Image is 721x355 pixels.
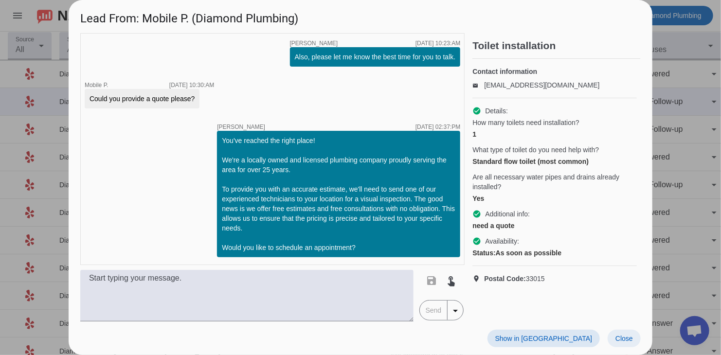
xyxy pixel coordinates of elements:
[169,82,214,88] div: [DATE] 10:30:AM
[472,118,579,127] span: How many toilets need installation?
[472,129,637,139] div: 1
[472,221,637,231] div: need a quote
[295,52,456,62] div: Also, please let me know the best time for you to talk.​
[85,82,108,89] span: Mobile P.
[487,330,600,347] button: Show in [GEOGRAPHIC_DATA]
[446,275,457,286] mat-icon: touch_app
[485,106,508,116] span: Details:
[415,40,460,46] div: [DATE] 10:23:AM
[472,157,637,166] div: Standard flow toilet (most common)
[450,305,461,317] mat-icon: arrow_drop_down
[290,40,338,46] span: [PERSON_NAME]
[217,124,265,130] span: [PERSON_NAME]
[472,194,637,203] div: Yes
[472,145,599,155] span: What type of toilet do you need help with?
[472,249,495,257] strong: Status:
[495,335,592,342] span: Show in [GEOGRAPHIC_DATA]
[472,237,481,246] mat-icon: check_circle
[472,83,484,88] mat-icon: email
[415,124,460,130] div: [DATE] 02:37:PM
[484,81,599,89] a: [EMAIL_ADDRESS][DOMAIN_NAME]
[615,335,633,342] span: Close
[472,275,484,283] mat-icon: location_on
[484,275,526,283] strong: Postal Code:
[472,172,637,192] span: Are all necessary water pipes and drains already installed?
[472,106,481,115] mat-icon: check_circle
[472,248,637,258] div: As soon as possible
[222,136,455,252] div: You've reached the right place! We're a locally owned and licensed plumbing company proudly servi...
[485,209,530,219] span: Additional info:
[485,236,519,246] span: Availability:
[472,210,481,218] mat-icon: check_circle
[484,274,545,284] span: 33015
[472,67,637,76] h4: Contact information
[608,330,641,347] button: Close
[90,94,195,104] div: Could you provide a quote please?
[472,41,641,51] h2: Toilet installation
